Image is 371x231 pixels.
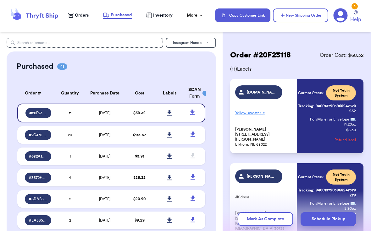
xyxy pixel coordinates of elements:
span: Order Cost: $ 68.32 [320,51,363,59]
span: PolyMailer or Envelope ✉️ [310,117,355,121]
span: 5.90 oz [344,206,356,211]
span: 2 [69,197,71,201]
span: [DATE] [99,197,110,201]
a: Tracking:9400137903968247378279 [298,185,356,200]
span: $ 115.57 [133,133,146,137]
a: Tracking:9400137903968247378262 [298,101,356,116]
div: 5 [352,3,358,9]
span: [PERSON_NAME].thrift [247,174,277,179]
span: # 20F23118 [29,110,47,115]
a: Help [350,10,361,23]
span: Instagram Handle [173,41,202,45]
div: More [187,12,204,19]
span: 1 [69,154,71,158]
button: Schedule Pickup [301,212,356,226]
span: [PERSON_NAME] [235,127,266,132]
span: Orders [75,12,89,19]
span: $ 68.32 [133,111,146,115]
input: Search shipments... [7,38,163,48]
span: Not Yet in System [330,88,352,98]
span: Purchased [111,12,132,18]
span: + 2 [261,111,265,115]
span: $ 9.29 [135,218,145,222]
th: Order # [17,83,55,104]
span: [DATE] [99,176,110,180]
a: 5 [333,8,348,23]
span: 41 [57,63,67,70]
button: New Shipping Order [273,8,328,22]
span: Current Status: [298,175,324,180]
span: Tracking: [298,188,314,193]
th: Purchase Date [85,83,124,104]
span: # 682A1AEC [29,154,47,159]
span: # 6DAB5425 [29,196,47,201]
span: # 3572FDFE [29,175,47,180]
div: SCAN Form [188,87,198,100]
a: Inventory [146,12,173,19]
span: 2 [69,218,71,222]
th: Labels [154,83,185,104]
span: Tracking: [298,104,314,109]
th: Quantity [55,83,85,104]
span: : [355,117,356,122]
p: $ 6.30 [346,127,356,132]
a: Purchased [103,12,132,19]
button: Copy Customer Link [215,8,270,22]
span: $ 5.91 [135,154,144,158]
button: Refund label [335,133,356,147]
p: Yellow sweater [235,108,293,118]
span: 4 [69,176,71,180]
span: Current Status: [298,90,324,95]
span: Inventory [153,12,173,19]
span: PolyMailer or Envelope ✉️ [310,201,355,205]
p: JK dress [235,195,293,200]
span: [DATE] [99,133,110,137]
th: Cost [125,83,155,104]
span: 14.20 oz [343,122,356,127]
span: [DOMAIN_NAME] [247,90,277,95]
span: ( 11 ) Labels [230,65,363,73]
span: [DATE] [99,111,110,115]
p: [STREET_ADDRESS][PERSON_NAME] Elkhorn, NE 68022 [235,127,293,147]
span: Not Yet in System [330,172,352,182]
span: [DATE] [99,154,110,158]
button: Instagram Handle [166,38,216,48]
span: [DATE] [99,218,110,222]
span: # 2C4781A9 [29,132,47,137]
span: Help [350,16,361,23]
button: Mark As Complete [238,212,293,226]
span: $ 20.90 [133,197,146,201]
span: 20 [68,133,72,137]
h2: Order # 20F23118 [230,50,291,60]
h2: Purchased [17,62,53,72]
span: # EA535672 [29,218,47,223]
a: Orders [68,12,89,19]
span: $ 26.22 [133,176,146,180]
span: : [355,201,356,206]
span: 11 [69,111,71,115]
